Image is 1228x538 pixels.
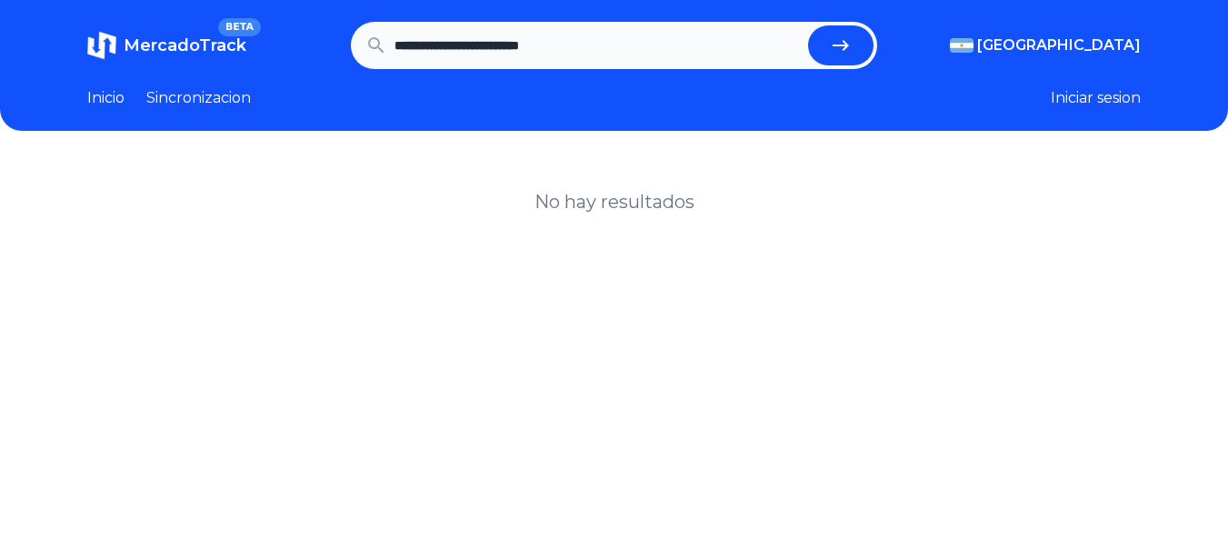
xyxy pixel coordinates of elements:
[977,35,1141,56] span: [GEOGRAPHIC_DATA]
[950,38,973,53] img: Argentina
[87,31,246,60] a: MercadoTrackBETA
[1051,87,1141,109] button: Iniciar sesion
[124,35,246,55] span: MercadoTrack
[87,87,125,109] a: Inicio
[146,87,251,109] a: Sincronizacion
[950,35,1141,56] button: [GEOGRAPHIC_DATA]
[218,18,261,36] span: BETA
[87,31,116,60] img: MercadoTrack
[534,189,694,214] h1: No hay resultados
